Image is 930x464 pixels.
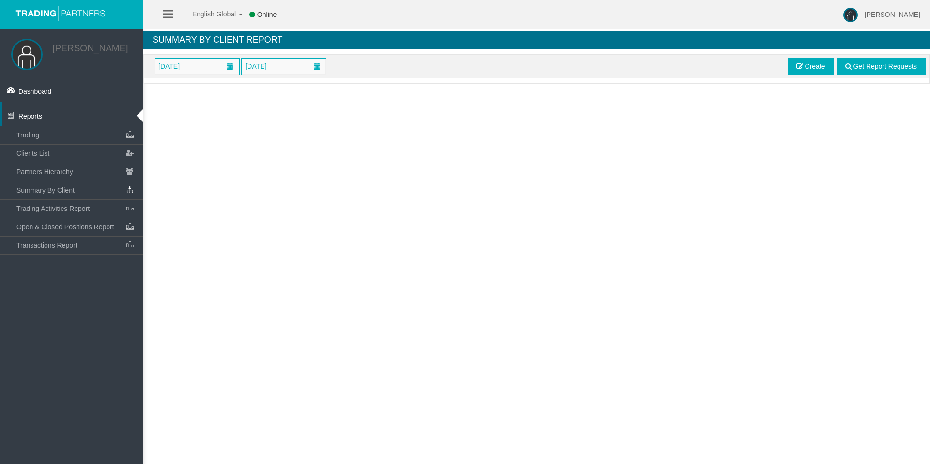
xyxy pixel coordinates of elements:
img: user-image [843,8,858,22]
span: Create [805,62,825,70]
span: Transactions Report [16,241,77,249]
a: [PERSON_NAME] [52,43,128,53]
span: Get Report Requests [853,62,917,70]
span: Partners Hierarchy [16,168,73,176]
span: [PERSON_NAME] [865,11,920,18]
span: Online [257,11,277,18]
span: [DATE] [242,60,269,73]
a: Clients List [12,145,143,162]
a: Partners Hierarchy [12,163,143,180]
a: Summary By Client [12,181,143,199]
img: logo.svg [12,5,109,21]
h4: Summary By Client Report [143,31,930,49]
span: English Global [180,10,236,18]
span: Summary By Client [16,186,75,194]
span: Trading [16,131,39,139]
a: Trading Activities Report [12,200,143,217]
span: Clients List [16,150,49,157]
span: Trading Activities Report [16,205,90,212]
a: Transactions Report [12,237,143,254]
span: Dashboard [18,88,52,95]
a: Open & Closed Positions Report [12,218,143,236]
span: Reports [18,112,42,120]
span: Open & Closed Positions Report [16,223,114,231]
span: [DATE] [155,60,183,73]
a: Trading [12,126,143,144]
